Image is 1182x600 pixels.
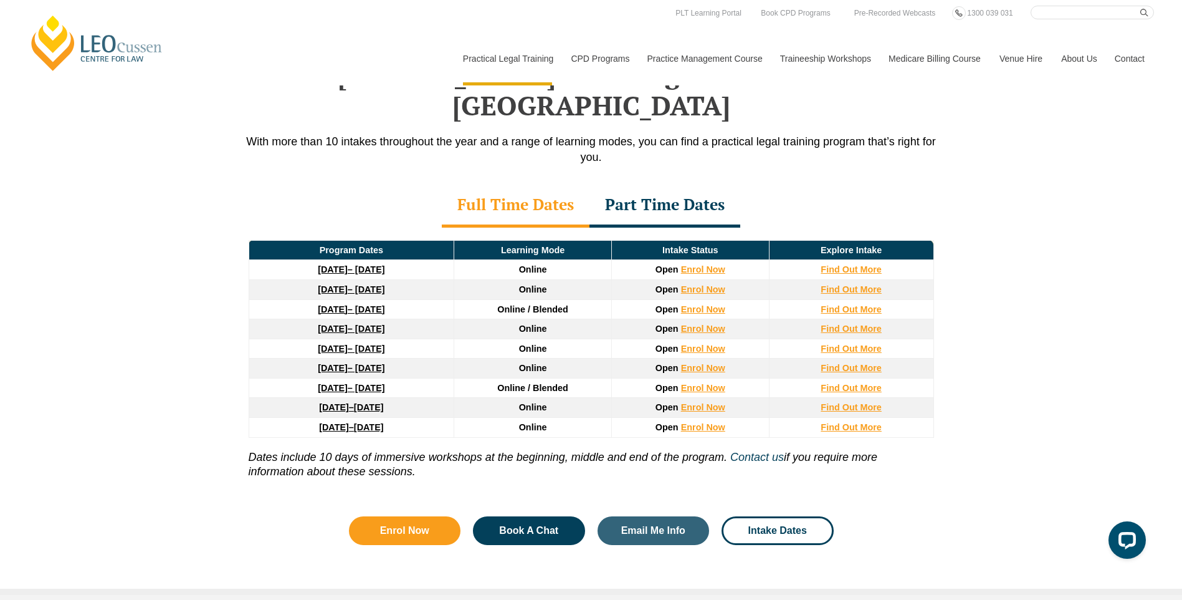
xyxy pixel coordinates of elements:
a: Traineeship Workshops [771,32,879,85]
span: Online [519,363,547,373]
a: [DATE]–[DATE] [319,402,383,412]
a: [DATE]– [DATE] [318,264,384,274]
a: [DATE]– [DATE] [318,363,384,373]
h2: [PERSON_NAME] PLT Program Dates in [GEOGRAPHIC_DATA] [236,59,946,122]
p: With more than 10 intakes throughout the year and a range of learning modes, you can find a pract... [236,134,946,165]
a: Enrol Now [681,402,725,412]
a: CPD Programs [561,32,637,85]
span: Online [519,344,547,354]
a: Enrol Now [681,264,725,274]
i: Dates include 10 days of immersive workshops at the beginning, middle and end of the program. [249,451,727,463]
span: Intake Dates [748,526,807,536]
strong: [DATE] [318,264,348,274]
a: Find Out More [821,402,882,412]
a: Find Out More [821,304,882,314]
a: [DATE]– [DATE] [318,324,384,334]
a: Find Out More [821,264,882,274]
a: [DATE]– [DATE] [318,284,384,294]
a: Practice Management Course [638,32,771,85]
span: Email Me Info [621,526,685,536]
span: Open [655,324,679,334]
span: Online / Blended [497,304,568,314]
a: Contact us [730,451,784,463]
strong: [DATE] [318,344,348,354]
a: Enrol Now [681,344,725,354]
a: Enrol Now [681,304,725,314]
td: Learning Mode [454,240,612,260]
a: Medicare Billing Course [879,32,990,85]
a: Email Me Info [598,516,710,545]
td: Intake Status [611,240,769,260]
td: Program Dates [249,240,454,260]
a: Enrol Now [681,284,725,294]
span: Online [519,422,547,432]
a: [PERSON_NAME] Centre for Law [28,14,166,72]
span: Open [655,304,679,314]
span: Open [655,363,679,373]
a: Find Out More [821,284,882,294]
a: Find Out More [821,324,882,334]
a: Pre-Recorded Webcasts [851,6,939,20]
span: 1300 039 031 [967,9,1013,17]
strong: [DATE] [319,402,349,412]
div: Part Time Dates [589,184,740,228]
a: Practical Legal Training [454,32,562,85]
a: [DATE]– [DATE] [318,383,384,393]
a: Find Out More [821,344,882,354]
span: Online [519,324,547,334]
strong: [DATE] [319,422,349,432]
span: Open [655,422,679,432]
a: Enrol Now [681,363,725,373]
td: Explore Intake [769,240,933,260]
span: [DATE] [354,422,384,432]
span: Open [655,264,679,274]
a: 1300 039 031 [964,6,1016,20]
span: Online [519,284,547,294]
a: Venue Hire [990,32,1052,85]
a: Enrol Now [681,324,725,334]
strong: [DATE] [318,363,348,373]
a: [DATE]– [DATE] [318,304,384,314]
a: Contact [1105,32,1154,85]
a: About Us [1052,32,1105,85]
a: [DATE]– [DATE] [318,344,384,354]
span: Online / Blended [497,383,568,393]
strong: [DATE] [318,284,348,294]
a: Enrol Now [681,422,725,432]
span: [DATE] [354,402,384,412]
a: Book A Chat [473,516,585,545]
span: Open [655,383,679,393]
a: [DATE]–[DATE] [319,422,383,432]
span: Enrol Now [380,526,429,536]
a: Enrol Now [681,383,725,393]
a: Find Out More [821,383,882,393]
strong: [DATE] [318,304,348,314]
a: Intake Dates [722,516,834,545]
iframe: LiveChat chat widget [1099,516,1151,569]
span: Book A Chat [499,526,558,536]
a: PLT Learning Portal [672,6,745,20]
a: Find Out More [821,422,882,432]
a: Enrol Now [349,516,461,545]
span: Open [655,284,679,294]
strong: [DATE] [318,383,348,393]
span: Online [519,264,547,274]
div: Full Time Dates [442,184,589,228]
a: Book CPD Programs [758,6,833,20]
span: Open [655,402,679,412]
a: Find Out More [821,363,882,373]
span: Open [655,344,679,354]
strong: [DATE] [318,324,348,334]
p: if you require more information about these sessions. [249,438,934,480]
span: Online [519,402,547,412]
